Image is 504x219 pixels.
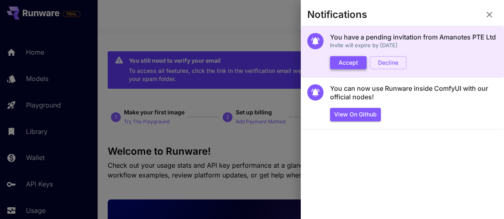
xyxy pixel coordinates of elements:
[330,108,381,121] button: View on Github
[330,42,496,50] p: Invite will expire by [DATE]
[330,33,496,42] h5: You have a pending invitation from Amanotes PTE Ltd
[330,84,497,102] h5: You can now use Runware inside ComfyUI with our official nodes!
[307,9,367,20] h3: Notifications
[370,56,406,70] button: Decline
[330,56,367,70] button: Accept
